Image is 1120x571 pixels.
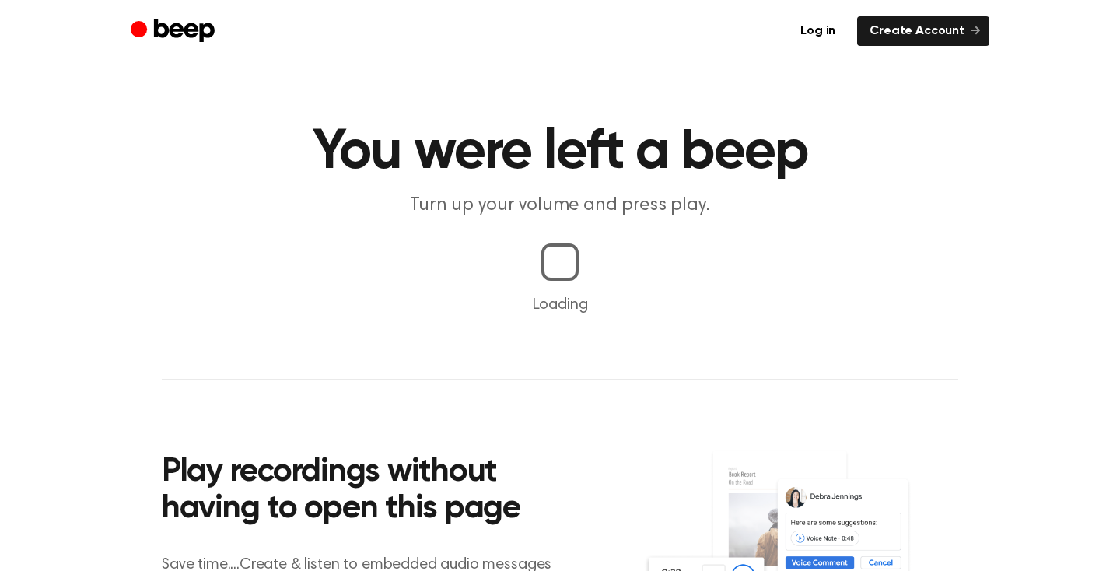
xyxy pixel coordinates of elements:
h1: You were left a beep [162,124,958,180]
p: Turn up your volume and press play. [261,193,859,219]
h2: Play recordings without having to open this page [162,454,581,528]
a: Beep [131,16,219,47]
a: Log in [788,16,848,46]
a: Create Account [857,16,989,46]
p: Loading [19,293,1101,317]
